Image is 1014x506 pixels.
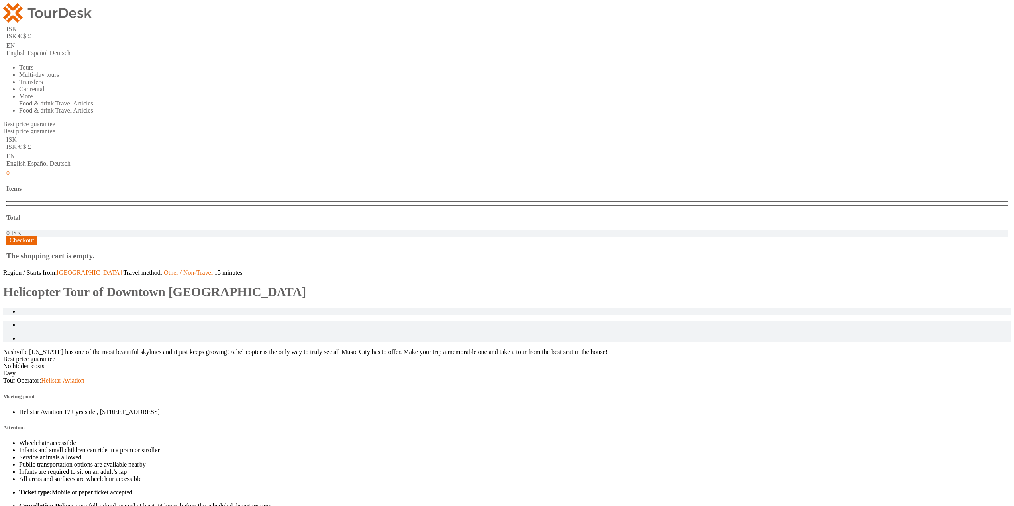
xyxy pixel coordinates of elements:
li: Infants are required to sit on an adult’s lap [19,468,1011,475]
a: Deutsch [49,160,70,167]
h4: Total [6,214,1008,221]
a: Travel Articles [55,107,93,114]
a: Checkout [6,236,37,245]
a: ISK [6,143,17,150]
div: Tour Operator: [3,377,1011,384]
a: Multi-day tours [19,71,59,78]
a: English [6,160,26,167]
span: No hidden costs [3,363,44,369]
b: Ticket type: [19,489,52,496]
a: Español [27,49,48,56]
a: ISK [6,33,17,39]
span: Best price guarantee [3,128,55,135]
li: All areas and surfaces are wheelchair accessible [19,475,1011,483]
li: Mobile or paper ticket accepted [19,489,1011,496]
div: 0 ISK [6,230,1008,237]
div: EN [3,152,1011,168]
a: Car rental [19,86,45,92]
a: [GEOGRAPHIC_DATA] [57,269,122,276]
h1: Helicopter Tour of Downtown [GEOGRAPHIC_DATA] [3,285,1011,299]
span: ISK [6,25,17,32]
a: € [18,33,22,39]
a: Food & drink [19,100,54,107]
h4: Items [6,185,1008,192]
h3: The shopping cart is empty. [6,252,1008,260]
a: More [19,93,33,100]
span: ISK [6,136,17,143]
h5: Attention [3,424,1011,431]
span: 0 [6,170,10,176]
a: £ [28,143,31,150]
a: Deutsch [49,49,70,56]
h5: Meeting point [3,393,1011,400]
a: English [6,49,26,56]
span: Region / Starts from: [3,269,124,276]
a: Food & drink [19,107,54,114]
div: EN [3,41,1011,58]
span: 15 minutes [214,269,243,276]
li: Service animals allowed [19,454,1011,461]
li: Public transportation options are available nearby [19,461,1011,468]
li: Infants and small children can ride in a pram or stroller [19,447,1011,454]
a: Travel Articles [55,100,93,107]
span: Best price guarantee [3,356,55,362]
a: Transfers [19,78,43,85]
a: Español [27,160,48,167]
span: Easy [3,370,16,377]
li: Helistar Aviation 17+ yrs safe., [STREET_ADDRESS] [19,408,1011,416]
span: Travel method: [124,269,215,276]
a: Helistar Aviation [41,377,84,384]
a: $ [23,33,26,39]
img: 120-15d4194f-c635-41b9-a512-a3cb382bfb57_logo_small.png [3,3,92,23]
a: $ [23,143,26,150]
a: £ [28,33,31,39]
span: Best price guarantee [3,121,55,127]
a: Tours [19,64,33,71]
a: € [18,143,22,150]
li: Wheelchair accessible [19,440,1011,447]
a: Other / Non-Travel [162,269,213,276]
div: Nashville [US_STATE] has one of the most beautiful skylines and it just keeps growing! A helicopt... [3,348,1011,356]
